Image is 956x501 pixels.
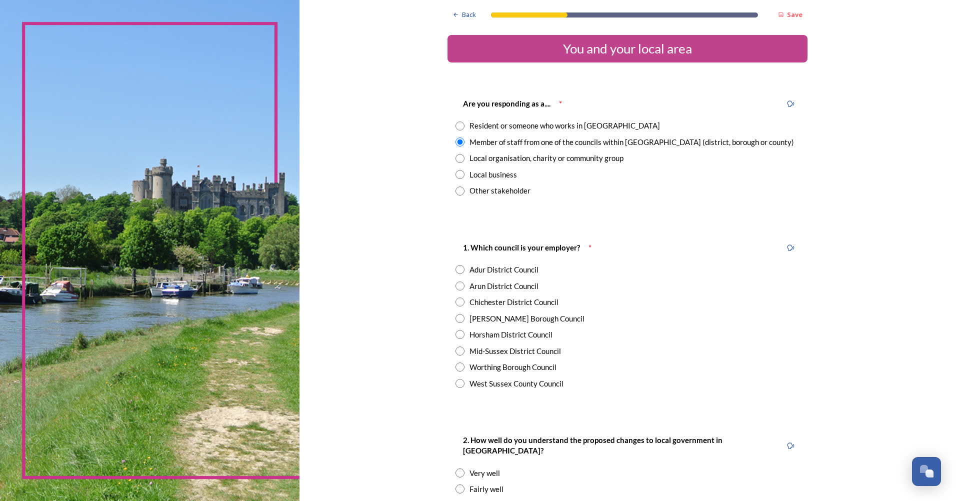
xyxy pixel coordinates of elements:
div: Arun District Council [469,280,538,292]
div: Local business [469,169,517,180]
div: West Sussex County Council [469,378,563,389]
div: [PERSON_NAME] Borough Council [469,313,584,324]
strong: 1. Which council is your employer? [463,243,580,252]
div: Fairly well [469,483,503,495]
strong: Are you responding as a.... [463,99,550,108]
div: Horsham District Council [469,329,552,340]
div: Other stakeholder [469,185,530,196]
button: Open Chat [912,457,941,486]
strong: 2. How well do you understand the proposed changes to local government in [GEOGRAPHIC_DATA]? [463,435,724,455]
div: Mid-Sussex District Council [469,345,561,357]
div: You and your local area [451,39,803,58]
div: Worthing Borough Council [469,361,556,373]
div: Chichester District Council [469,296,558,308]
div: Very well [469,467,500,479]
div: Resident or someone who works in [GEOGRAPHIC_DATA] [469,120,660,131]
div: Adur District Council [469,264,538,275]
div: Member of staff from one of the councils within [GEOGRAPHIC_DATA] (district, borough or county) [469,136,794,148]
div: Local organisation, charity or community group [469,152,623,164]
span: Back [462,10,476,19]
strong: Save [787,10,802,19]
